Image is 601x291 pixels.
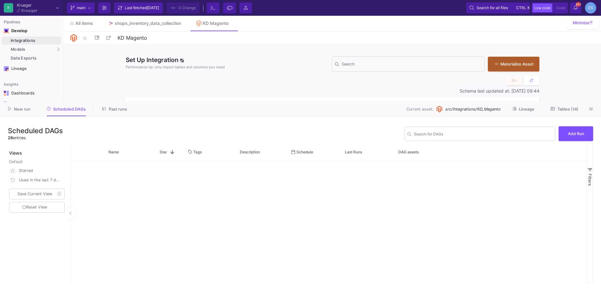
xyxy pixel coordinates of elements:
[557,107,578,111] span: Tables (14)
[4,66,9,71] img: Navigation icon
[126,65,225,70] span: Performance tip: only import tables and columns you need
[193,150,202,154] span: Tags
[8,175,66,185] button: Used in the last 7 days
[8,166,66,175] button: Starred
[17,191,52,196] span: Save Current View
[1,104,38,114] button: New run
[477,3,508,13] span: Search for all files
[505,104,542,114] button: Lineage
[203,21,229,26] div: KD Magento
[115,21,181,26] div: shops_inventory_data_collection
[2,37,61,45] a: Integrations
[556,6,565,10] span: Code
[125,3,159,13] div: Last fetched
[414,133,553,137] input: Search...
[296,150,313,154] span: Schedule
[11,66,52,71] div: Lineage
[14,107,30,111] span: New run
[532,3,552,12] button: Low code
[2,88,61,98] a: Navigation iconDashboards
[2,26,61,36] mat-expansion-panel-header: Navigation iconDevelop
[108,21,113,26] img: Tab icon
[527,4,530,12] span: k
[196,20,201,26] img: Tab icon
[4,28,9,33] img: Navigation icon
[124,88,539,94] div: Schema last updated at: [DATE] 09:44
[9,189,65,199] button: Save Current View
[147,5,159,10] span: [DATE]
[8,135,63,141] div: entries
[70,34,77,42] img: Logo
[2,99,61,109] a: Navigation iconWidgets
[576,2,581,7] span: 99+
[585,2,596,14] div: ES
[11,101,52,106] div: Widgets
[2,54,61,62] a: Data Exports
[67,3,95,13] button: main
[519,107,534,111] span: Lineage
[160,150,167,154] span: Star
[11,38,59,43] div: Integrations
[488,57,539,71] button: Materialize Asset
[8,143,67,156] div: Views
[17,3,37,7] div: Krueger
[398,150,419,154] span: DAG assets
[9,159,66,166] div: Default
[445,106,500,112] span: src/Integrations/KD_Magento
[53,107,86,111] span: Scheduled DAGs
[587,174,593,186] span: Filters
[543,104,586,114] button: Tables (14)
[4,101,9,106] img: Navigation icon
[39,104,94,114] button: Scheduled DAGs
[114,3,163,13] button: Last fetched[DATE]
[570,3,581,13] button: 99+
[124,55,332,73] div: Set Up Integration
[21,9,37,13] div: Krueger
[240,150,260,154] span: Description
[19,166,61,175] div: Starred
[554,3,567,12] button: Code
[77,3,85,13] span: main
[436,106,443,112] img: Magento via MySQL Amazon RDS
[466,3,530,13] button: Search for all filesctrlk
[4,3,13,13] div: K
[108,150,119,154] span: Name
[514,4,526,12] button: ctrlk
[11,28,21,33] div: Develop
[9,202,65,213] button: Reset View
[534,6,550,10] span: Low code
[11,47,25,52] span: Models
[583,2,596,14] button: ES
[568,131,584,136] span: Add Run
[342,63,482,68] input: Search for Tables, Columns, etc.
[8,127,63,135] h3: Scheduled DAGs
[81,34,89,42] mat-icon: star_border
[345,150,362,154] span: Last Runs
[95,104,135,114] button: Past runs
[406,106,433,112] span: Current asset:
[516,4,526,12] span: ctrl
[4,91,9,96] img: Navigation icon
[559,126,593,141] button: Add Run
[19,175,61,185] div: Used in the last 7 days
[494,61,530,67] div: Materialize Asset
[109,107,127,111] span: Past runs
[11,56,59,61] div: Data Exports
[75,21,93,26] span: All items
[22,205,47,209] span: Reset View
[11,91,52,96] div: Dashboards
[8,135,13,140] span: 28
[2,64,61,74] a: Navigation iconLineage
